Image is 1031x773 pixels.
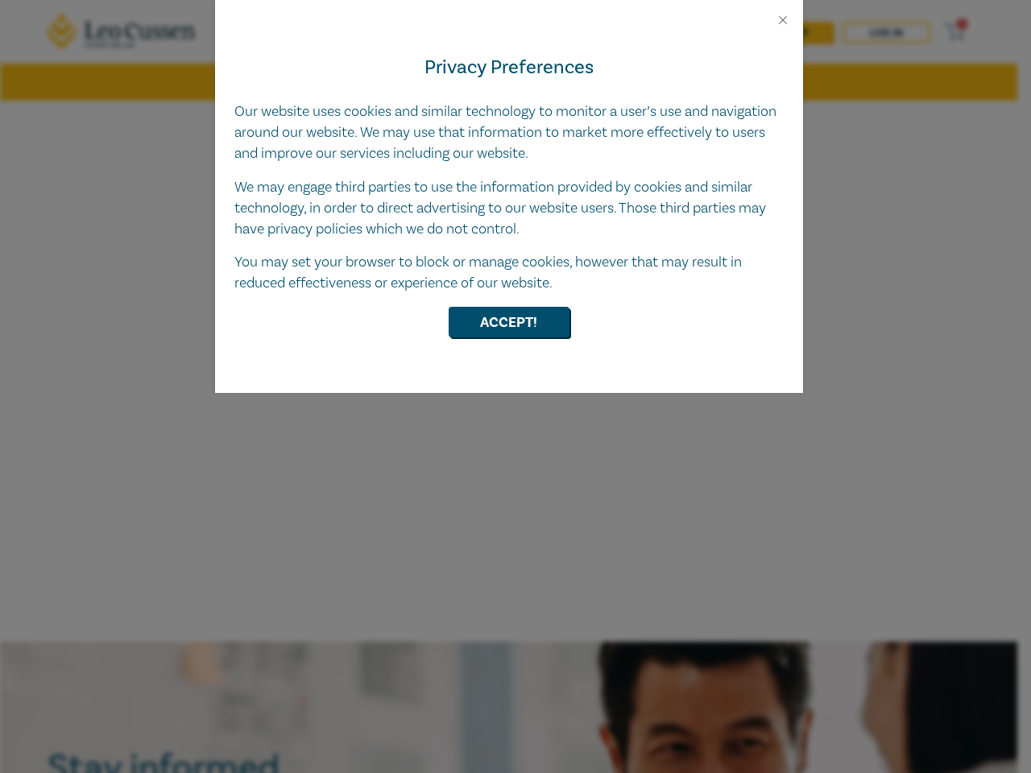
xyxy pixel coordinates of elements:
button: Accept! [449,307,569,337]
p: You may set your browser to block or manage cookies, however that may result in reduced effective... [234,252,784,294]
p: We may engage third parties to use the information provided by cookies and similar technology, in... [234,177,784,240]
h4: Privacy Preferences [234,53,784,82]
p: Our website uses cookies and similar technology to monitor a user’s use and navigation around our... [234,101,784,164]
button: Close [776,13,790,27]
